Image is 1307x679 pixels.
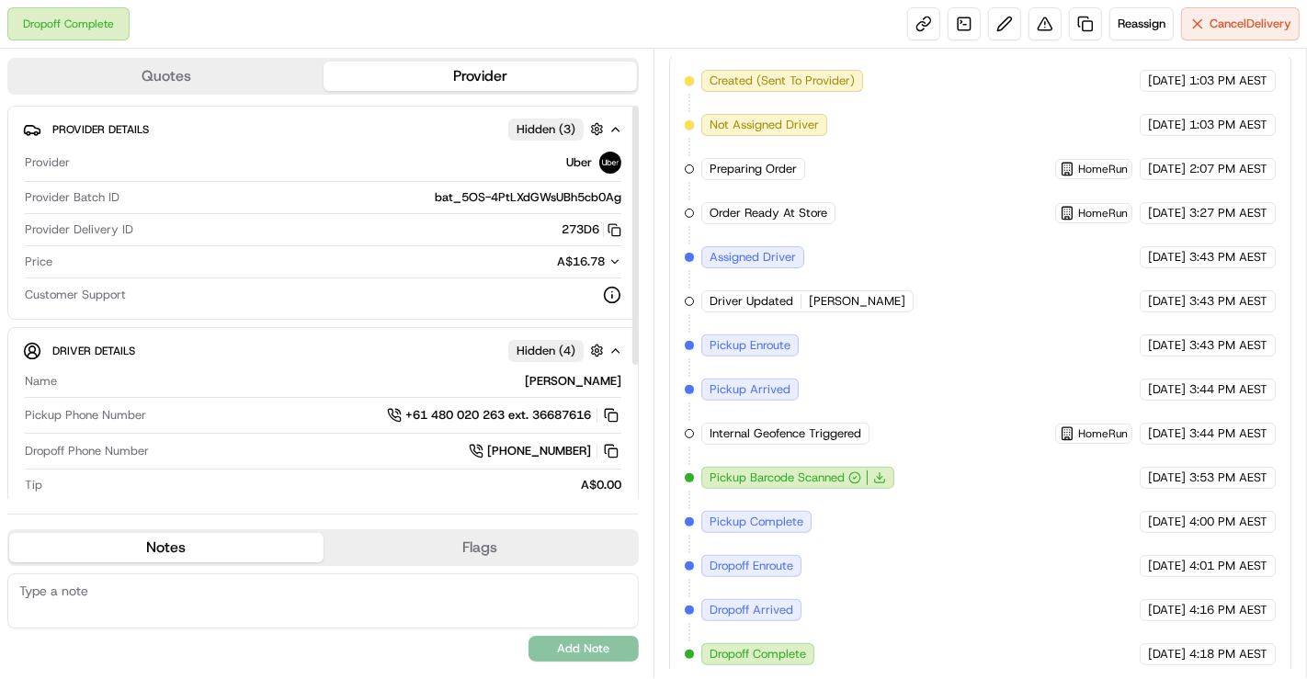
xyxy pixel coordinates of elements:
[710,425,861,442] span: Internal Geofence Triggered
[405,407,591,424] span: +61 480 020 263 ext. 36687616
[710,470,861,486] button: Pickup Barcode Scanned
[517,343,575,359] span: Hidden ( 4 )
[710,117,819,133] span: Not Assigned Driver
[508,118,608,141] button: Hidden (3)
[1189,381,1267,398] span: 3:44 PM AEST
[1210,16,1291,32] span: Cancel Delivery
[710,161,797,177] span: Preparing Order
[1148,425,1186,442] span: [DATE]
[1060,426,1128,441] button: HomeRun
[469,441,621,461] a: [PHONE_NUMBER]
[1109,7,1174,40] button: Reassign
[25,407,146,424] span: Pickup Phone Number
[517,121,575,138] span: Hidden ( 3 )
[710,381,790,398] span: Pickup Arrived
[52,122,149,137] span: Provider Details
[710,514,803,530] span: Pickup Complete
[25,373,57,390] span: Name
[9,533,324,562] button: Notes
[1189,293,1267,310] span: 3:43 PM AEST
[324,62,638,91] button: Provider
[1189,602,1267,618] span: 4:16 PM AEST
[25,189,119,206] span: Provider Batch ID
[1148,293,1186,310] span: [DATE]
[710,205,827,221] span: Order Ready At Store
[25,477,42,493] span: Tip
[25,221,133,238] span: Provider Delivery ID
[25,154,70,171] span: Provider
[1078,426,1128,441] span: HomeRun
[562,221,621,238] button: 273D6
[710,646,806,662] span: Dropoff Complete
[1189,161,1267,177] span: 2:07 PM AEST
[1148,514,1186,530] span: [DATE]
[52,344,135,358] span: Driver Details
[566,154,592,171] span: Uber
[1189,73,1267,89] span: 1:03 PM AEST
[1148,249,1186,266] span: [DATE]
[23,114,623,144] button: Provider DetailsHidden (3)
[1148,337,1186,354] span: [DATE]
[1189,117,1267,133] span: 1:03 PM AEST
[1148,161,1186,177] span: [DATE]
[460,254,621,270] button: A$16.78
[710,558,793,574] span: Dropoff Enroute
[1189,470,1267,486] span: 3:53 PM AEST
[324,533,638,562] button: Flags
[64,373,621,390] div: [PERSON_NAME]
[1189,646,1267,662] span: 4:18 PM AEST
[1148,117,1186,133] span: [DATE]
[1181,7,1300,40] button: CancelDelivery
[25,287,126,303] span: Customer Support
[1078,206,1128,221] span: HomeRun
[710,249,796,266] span: Assigned Driver
[1189,514,1267,530] span: 4:00 PM AEST
[1148,558,1186,574] span: [DATE]
[1078,162,1128,176] span: HomeRun
[23,335,623,366] button: Driver DetailsHidden (4)
[435,189,621,206] span: bat_5OS-4PtLXdGWsUBh5cb0Ag
[1189,205,1267,221] span: 3:27 PM AEST
[710,602,793,618] span: Dropoff Arrived
[9,62,324,91] button: Quotes
[487,443,591,459] span: [PHONE_NUMBER]
[710,293,793,310] span: Driver Updated
[1148,73,1186,89] span: [DATE]
[710,470,845,486] span: Pickup Barcode Scanned
[1189,249,1267,266] span: 3:43 PM AEST
[710,73,855,89] span: Created (Sent To Provider)
[557,254,605,269] span: A$16.78
[1148,602,1186,618] span: [DATE]
[809,293,905,310] span: [PERSON_NAME]
[599,152,621,174] img: uber-new-logo.jpeg
[25,254,52,270] span: Price
[508,339,608,362] button: Hidden (4)
[1148,470,1186,486] span: [DATE]
[710,337,790,354] span: Pickup Enroute
[1148,381,1186,398] span: [DATE]
[1148,646,1186,662] span: [DATE]
[25,443,149,459] span: Dropoff Phone Number
[1118,16,1165,32] span: Reassign
[1189,337,1267,354] span: 3:43 PM AEST
[387,405,621,425] a: +61 480 020 263 ext. 36687616
[50,477,621,493] div: A$0.00
[1189,558,1267,574] span: 4:01 PM AEST
[1189,425,1267,442] span: 3:44 PM AEST
[1148,205,1186,221] span: [DATE]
